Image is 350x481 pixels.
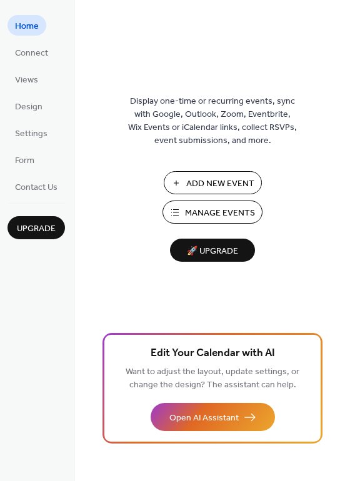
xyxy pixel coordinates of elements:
[7,15,46,36] a: Home
[177,243,247,260] span: 🚀 Upgrade
[15,101,42,114] span: Design
[15,20,39,33] span: Home
[7,122,55,143] a: Settings
[151,345,275,362] span: Edit Your Calendar with AI
[186,177,254,191] span: Add New Event
[15,181,57,194] span: Contact Us
[169,412,239,425] span: Open AI Assistant
[7,96,50,116] a: Design
[128,95,297,147] span: Display one-time or recurring events, sync with Google, Outlook, Zoom, Eventbrite, Wix Events or ...
[151,403,275,431] button: Open AI Assistant
[170,239,255,262] button: 🚀 Upgrade
[15,47,48,60] span: Connect
[162,201,262,224] button: Manage Events
[7,216,65,239] button: Upgrade
[164,171,262,194] button: Add New Event
[15,127,47,141] span: Settings
[7,149,42,170] a: Form
[15,74,38,87] span: Views
[17,222,56,236] span: Upgrade
[7,42,56,62] a: Connect
[7,176,65,197] a: Contact Us
[15,154,34,167] span: Form
[7,69,46,89] a: Views
[185,207,255,220] span: Manage Events
[126,364,299,394] span: Want to adjust the layout, update settings, or change the design? The assistant can help.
